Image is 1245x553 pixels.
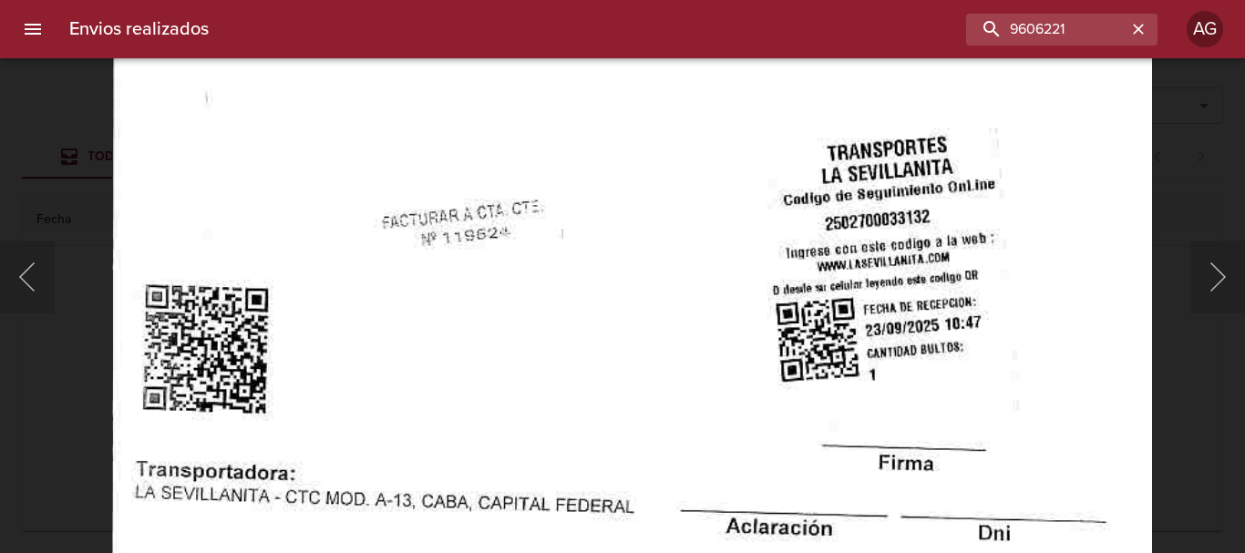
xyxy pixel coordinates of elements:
[966,14,1127,46] input: buscar
[1187,11,1223,47] div: AG
[1190,241,1245,313] button: Siguiente
[69,15,209,44] h6: Envios realizados
[11,7,55,51] button: menu
[1187,11,1223,47] div: Abrir información de usuario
